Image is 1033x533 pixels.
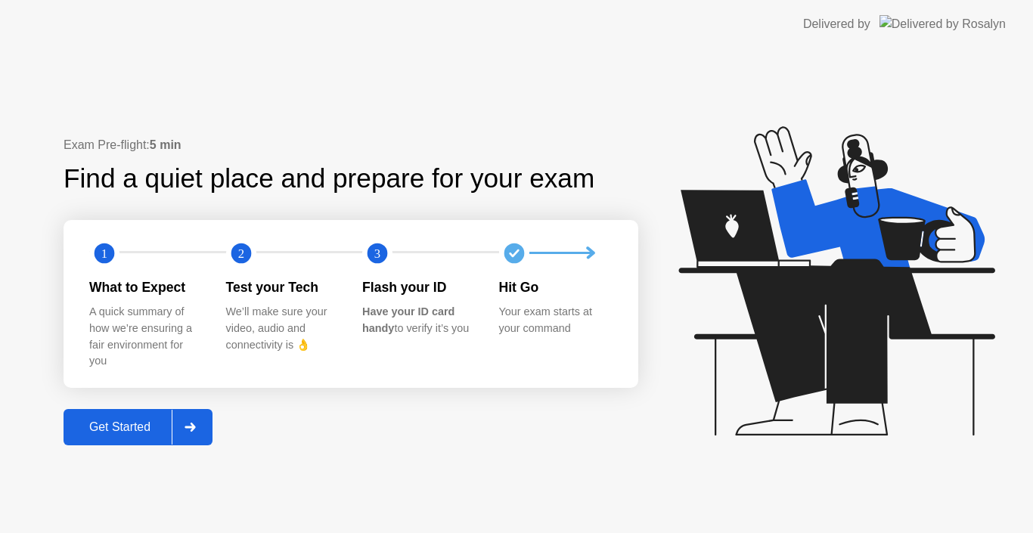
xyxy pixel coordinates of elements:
img: Delivered by Rosalyn [879,15,1006,33]
div: Hit Go [499,277,612,297]
div: Get Started [68,420,172,434]
div: to verify it’s you [362,304,475,336]
button: Get Started [64,409,212,445]
div: Test your Tech [226,277,339,297]
div: Delivered by [803,15,870,33]
div: A quick summary of how we’re ensuring a fair environment for you [89,304,202,369]
div: We’ll make sure your video, audio and connectivity is 👌 [226,304,339,353]
div: Find a quiet place and prepare for your exam [64,159,597,199]
b: 5 min [150,138,181,151]
div: What to Expect [89,277,202,297]
text: 1 [101,246,107,261]
div: Your exam starts at your command [499,304,612,336]
text: 2 [237,246,244,261]
b: Have your ID card handy [362,305,454,334]
div: Flash your ID [362,277,475,297]
text: 3 [374,246,380,261]
div: Exam Pre-flight: [64,136,638,154]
